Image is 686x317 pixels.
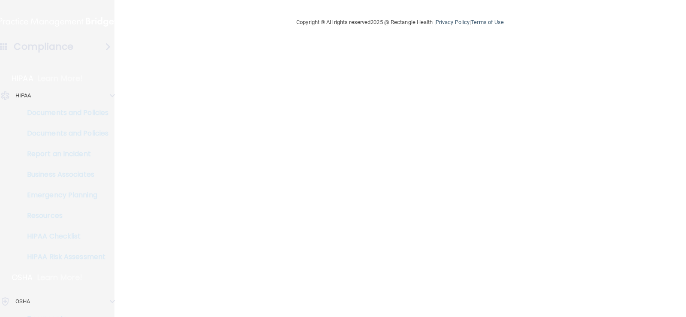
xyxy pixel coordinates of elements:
p: Business Associates [6,170,123,179]
p: Emergency Planning [6,191,123,199]
h4: Compliance [14,41,73,53]
p: HIPAA Risk Assessment [6,253,123,261]
a: Privacy Policy [436,19,469,25]
p: HIPAA Checklist [6,232,123,241]
p: OSHA [15,296,30,307]
a: Terms of Use [471,19,504,25]
p: Documents and Policies [6,129,123,138]
p: Documents and Policies [6,109,123,117]
p: OSHA [12,272,33,283]
p: Learn More! [38,73,83,84]
p: HIPAA [15,91,31,101]
p: HIPAA [12,73,33,84]
p: Learn More! [37,272,83,283]
div: Copyright © All rights reserved 2025 @ Rectangle Health | | [244,9,557,36]
p: Report an Incident [6,150,123,158]
p: Resources [6,211,123,220]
